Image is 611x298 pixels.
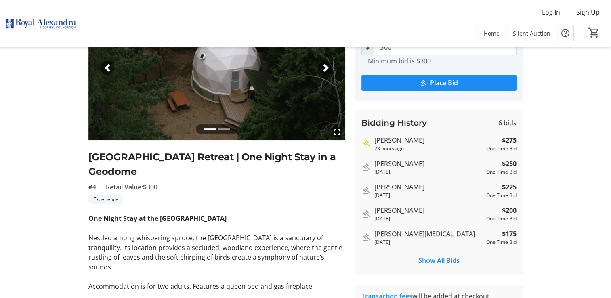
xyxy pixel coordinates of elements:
[484,29,500,38] span: Home
[88,233,345,272] p: Nestled among whispering spruce, the [GEOGRAPHIC_DATA] is a sanctuary of tranquility. Its locatio...
[374,229,483,239] div: [PERSON_NAME][MEDICAL_DATA]
[88,281,345,291] p: Accommodation is for two adults. Features a queen bed and gas fireplace.
[361,139,371,149] mat-icon: Highest bid
[535,6,567,19] button: Log In
[486,239,517,246] div: One Time Bid
[88,150,345,179] h2: [GEOGRAPHIC_DATA] Retreat | One Night Stay in a Geodome
[374,215,483,222] div: [DATE]
[361,209,371,219] mat-icon: Outbid
[374,168,483,176] div: [DATE]
[557,25,573,41] button: Help
[502,182,517,192] strong: $225
[88,195,123,204] tr-label-badge: Experience
[374,159,483,168] div: [PERSON_NAME]
[502,206,517,215] strong: $200
[368,57,431,65] tr-hint: Minimum bid is $300
[502,159,517,168] strong: $250
[361,252,517,269] button: Show All Bids
[506,26,557,41] a: Silent Auction
[542,7,560,17] span: Log In
[361,39,374,55] span: $
[587,25,601,40] button: Cart
[570,6,606,19] button: Sign Up
[374,206,483,215] div: [PERSON_NAME]
[88,214,227,223] strong: One Night Stay at the [GEOGRAPHIC_DATA]
[374,182,483,192] div: [PERSON_NAME]
[374,192,483,199] div: [DATE]
[576,7,600,17] span: Sign Up
[374,135,483,145] div: [PERSON_NAME]
[498,118,517,128] span: 6 bids
[486,168,517,176] div: One Time Bid
[374,145,483,152] div: 23 hours ago
[502,135,517,145] strong: $275
[374,239,483,246] div: [DATE]
[5,3,77,44] img: Royal Alexandra Hospital Foundation's Logo
[88,182,96,192] span: #4
[361,162,371,172] mat-icon: Outbid
[486,192,517,199] div: One Time Bid
[418,256,460,265] span: Show All Bids
[361,117,427,129] h3: Bidding History
[477,26,506,41] a: Home
[361,75,517,91] button: Place Bid
[513,29,550,38] span: Silent Auction
[106,182,157,192] span: Retail Value: $300
[486,215,517,222] div: One Time Bid
[486,145,517,152] div: One Time Bid
[430,78,458,88] span: Place Bid
[502,229,517,239] strong: $175
[361,186,371,195] mat-icon: Outbid
[332,127,342,137] mat-icon: fullscreen
[361,233,371,242] mat-icon: Outbid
